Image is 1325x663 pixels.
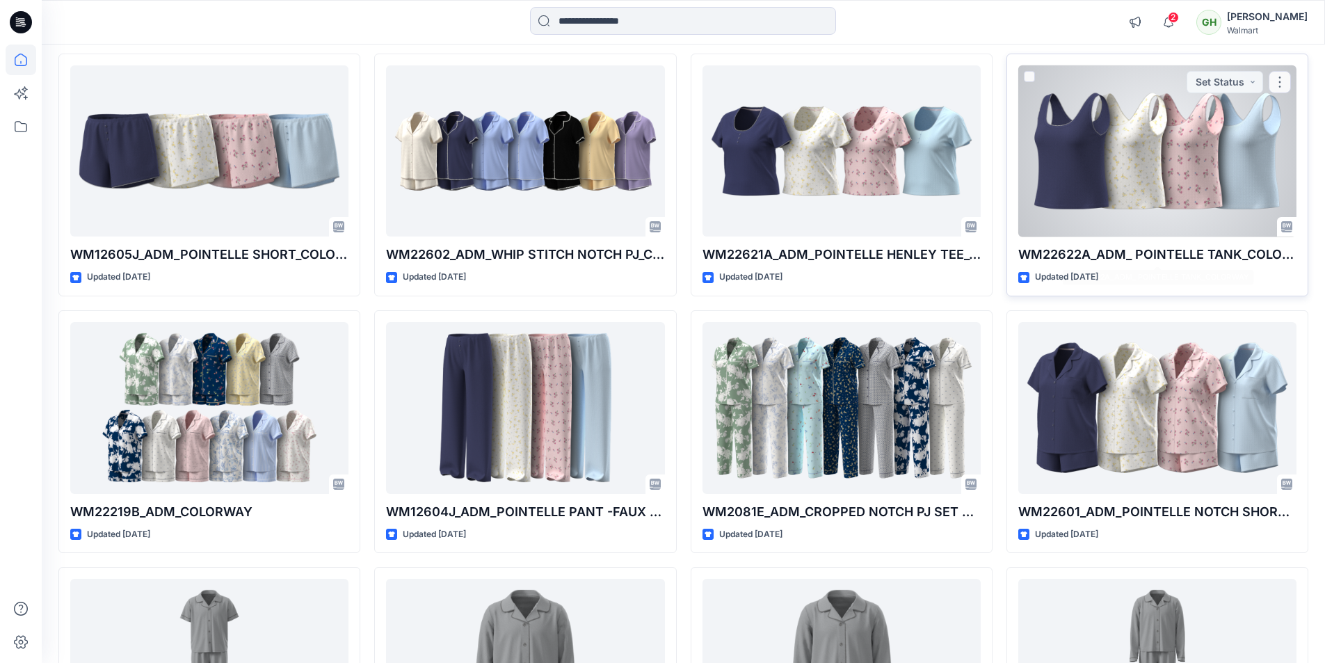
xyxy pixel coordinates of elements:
[70,245,348,264] p: WM12605J_ADM_POINTELLE SHORT_COLORWAY
[1018,65,1296,237] a: WM22622A_ADM_ POINTELLE TANK_COLORWAY
[1035,270,1098,285] p: Updated [DATE]
[386,65,664,237] a: WM22602_ADM_WHIP STITCH NOTCH PJ_COLORWAY
[702,65,981,237] a: WM22621A_ADM_POINTELLE HENLEY TEE_COLORWAY
[1227,25,1308,35] div: Walmart
[70,65,348,237] a: WM12605J_ADM_POINTELLE SHORT_COLORWAY
[719,527,782,542] p: Updated [DATE]
[1018,322,1296,494] a: WM22601_ADM_POINTELLE NOTCH SHORTIE_COLORWAY
[70,502,348,522] p: WM22219B_ADM_COLORWAY
[386,322,664,494] a: WM12604J_ADM_POINTELLE PANT -FAUX FLY & BUTTONS + PICOT_COLORWAY
[403,527,466,542] p: Updated [DATE]
[1168,12,1179,23] span: 2
[386,245,664,264] p: WM22602_ADM_WHIP STITCH NOTCH PJ_COLORWAY
[1018,245,1296,264] p: WM22622A_ADM_ POINTELLE TANK_COLORWAY
[386,502,664,522] p: WM12604J_ADM_POINTELLE PANT -FAUX FLY & BUTTONS + PICOT_COLORWAY
[87,527,150,542] p: Updated [DATE]
[702,245,981,264] p: WM22621A_ADM_POINTELLE HENLEY TEE_COLORWAY
[1227,8,1308,25] div: [PERSON_NAME]
[719,270,782,285] p: Updated [DATE]
[87,270,150,285] p: Updated [DATE]
[1196,10,1221,35] div: GH
[70,322,348,494] a: WM22219B_ADM_COLORWAY
[702,322,981,494] a: WM2081E_ADM_CROPPED NOTCH PJ SET w/ STRAIGHT HEM TOP_COLORWAY
[1035,527,1098,542] p: Updated [DATE]
[1018,502,1296,522] p: WM22601_ADM_POINTELLE NOTCH SHORTIE_COLORWAY
[702,502,981,522] p: WM2081E_ADM_CROPPED NOTCH PJ SET w/ STRAIGHT HEM TOP_COLORWAY
[403,270,466,285] p: Updated [DATE]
